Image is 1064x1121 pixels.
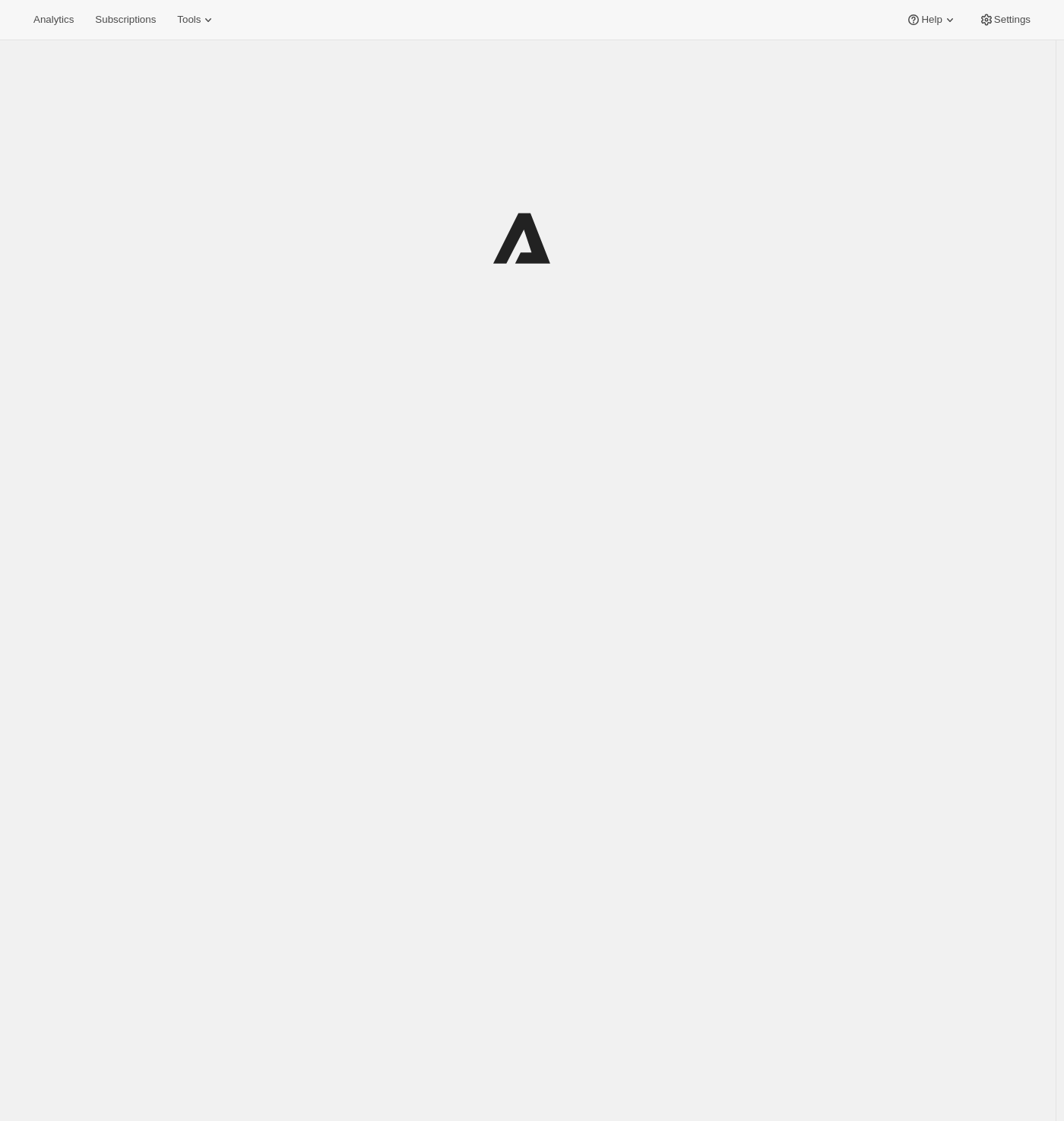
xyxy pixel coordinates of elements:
span: Analytics [33,14,74,26]
button: Help [897,9,966,30]
button: Settings [970,9,1040,30]
button: Tools [168,9,225,30]
span: Tools [177,14,201,26]
button: Subscriptions [86,9,165,30]
span: Subscriptions [95,14,156,26]
span: Help [921,14,942,26]
button: Analytics [24,9,83,30]
span: Settings [994,14,1031,26]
